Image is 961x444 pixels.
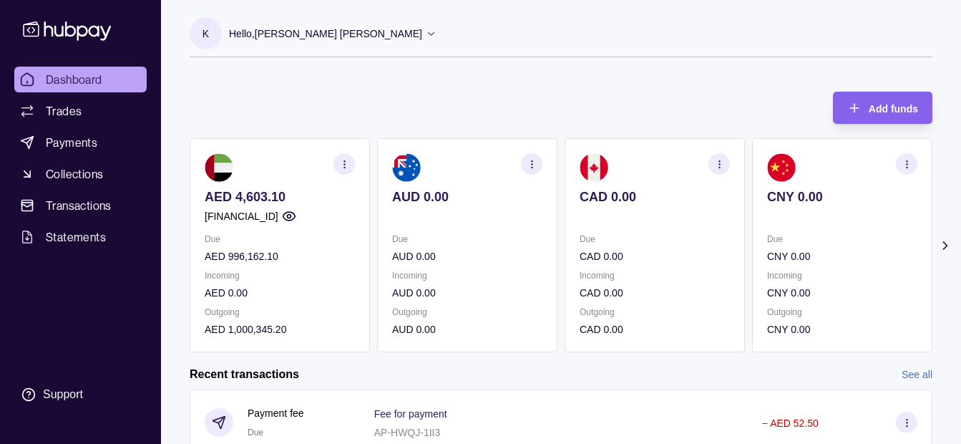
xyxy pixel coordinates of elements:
[248,405,304,421] p: Payment fee
[767,248,917,264] p: CNY 0.00
[392,189,542,205] p: AUD 0.00
[580,304,730,320] p: Outgoing
[46,197,112,214] span: Transactions
[767,153,796,182] img: cn
[205,268,355,284] p: Incoming
[767,285,917,301] p: CNY 0.00
[580,285,730,301] p: CAD 0.00
[374,408,447,420] p: Fee for payment
[46,228,106,246] span: Statements
[46,165,103,183] span: Collections
[14,193,147,218] a: Transactions
[14,161,147,187] a: Collections
[205,304,355,320] p: Outgoing
[14,224,147,250] a: Statements
[392,304,542,320] p: Outgoing
[580,153,608,182] img: ca
[14,98,147,124] a: Trades
[229,26,422,42] p: Hello, [PERSON_NAME] [PERSON_NAME]
[580,268,730,284] p: Incoming
[762,418,819,429] p: − AED 52.50
[205,248,355,264] p: AED 996,162.10
[374,427,441,438] p: AP-HWQJ-1II3
[205,153,233,182] img: ae
[902,367,932,382] a: See all
[392,248,542,264] p: AUD 0.00
[46,134,97,151] span: Payments
[580,248,730,264] p: CAD 0.00
[767,268,917,284] p: Incoming
[869,103,918,115] span: Add funds
[392,231,542,247] p: Due
[767,304,917,320] p: Outgoing
[190,367,299,382] h2: Recent transactions
[205,322,355,337] p: AED 1,000,345.20
[767,189,917,205] p: CNY 0.00
[205,189,355,205] p: AED 4,603.10
[767,231,917,247] p: Due
[248,428,263,438] span: Due
[580,231,730,247] p: Due
[767,322,917,337] p: CNY 0.00
[43,387,83,402] div: Support
[205,208,278,224] p: [FINANCIAL_ID]
[205,285,355,301] p: AED 0.00
[580,322,730,337] p: CAD 0.00
[14,380,147,410] a: Support
[46,71,102,88] span: Dashboard
[392,268,542,284] p: Incoming
[392,153,421,182] img: au
[14,67,147,92] a: Dashboard
[14,130,147,155] a: Payments
[46,102,82,120] span: Trades
[205,231,355,247] p: Due
[580,189,730,205] p: CAD 0.00
[833,92,932,124] button: Add funds
[203,26,209,42] p: K
[392,322,542,337] p: AUD 0.00
[392,285,542,301] p: AUD 0.00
